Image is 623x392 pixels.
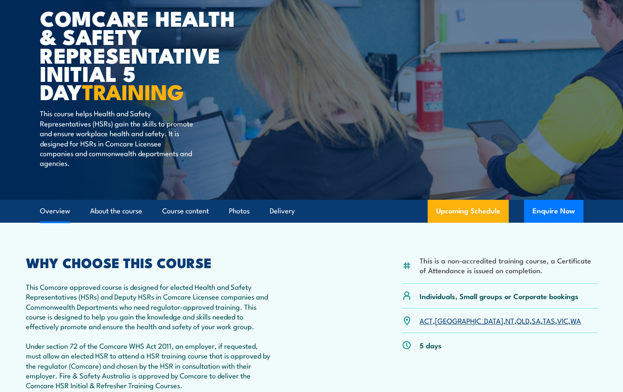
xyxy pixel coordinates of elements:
a: NT [505,315,514,325]
a: Upcoming Schedule [428,200,509,223]
h1: Comcare Health & Safety Representative Initial 5 Day [40,8,250,100]
a: ACT [420,315,433,325]
button: Enquire Now [524,200,584,223]
p: Individuals, Small groups or Corporate bookings [420,291,578,301]
a: About the course [90,200,142,222]
a: WA [570,315,581,325]
a: [GEOGRAPHIC_DATA] [435,315,503,325]
a: VIC [557,315,568,325]
p: Under section 72 of the Comcare WHS Act 2011, an employer, if requested, must allow an elected HS... [26,341,274,390]
p: , , , , , , , [420,316,581,325]
p: 5 days [420,340,442,350]
p: This course helps Health and Safety Representatives (HSRs) gain the skills to promote and ensure ... [40,108,195,168]
a: Overview [40,200,70,222]
a: Delivery [270,200,295,222]
p: This Comcare approved course is designed for elected Health and Safety Representatives (HSRs) and... [26,282,274,331]
a: TAS [543,315,555,325]
a: SA [532,315,541,325]
h2: WHY CHOOSE THIS COURSE [26,256,274,268]
a: Photos [229,200,250,222]
strong: TRAINING [82,75,184,107]
li: This is a non-accredited training course, a Certificate of Attendance is issued on completion. [420,255,598,275]
a: QLD [516,315,530,325]
a: Course content [162,200,209,222]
